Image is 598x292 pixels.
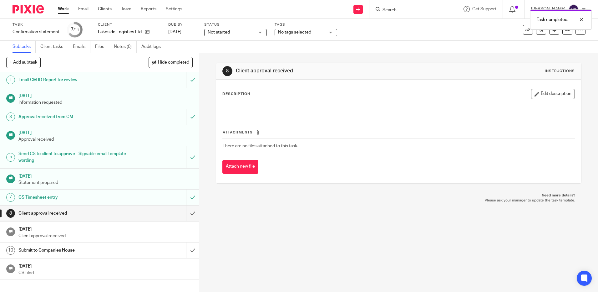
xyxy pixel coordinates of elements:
h1: [DATE] [18,225,193,232]
span: No tags selected [278,30,311,34]
p: Need more details? [222,193,575,198]
h1: [DATE] [18,262,193,269]
a: Team [121,6,131,12]
a: Work [58,6,69,12]
span: Not started [208,30,230,34]
span: [DATE] [168,30,181,34]
p: Statement prepared [18,180,193,186]
a: Client tasks [40,41,68,53]
button: Attach new file [222,160,258,174]
h1: Submit to Companies House [18,246,126,255]
a: Emails [73,41,90,53]
a: Clients [98,6,112,12]
label: Due by [168,22,196,27]
h1: Client approval received [236,68,412,74]
p: Information requested [18,99,193,106]
p: Description [222,91,250,96]
label: Status [204,22,267,27]
p: Lakeside Logistics Ltd [98,29,142,35]
h1: Send CS to client to approve - Signable email template wording [18,149,126,165]
h1: Approval received from CM [18,112,126,122]
label: Task [13,22,59,27]
small: /11 [73,28,79,32]
img: Pixie [13,5,44,13]
a: Files [95,41,109,53]
button: Edit description [531,89,575,99]
span: There are no files attached to this task. [223,144,298,148]
h1: [DATE] [18,172,193,180]
h1: Email CM ID Report for review [18,75,126,85]
div: Instructions [545,69,575,74]
p: CS filed [18,270,193,276]
div: 8 [6,209,15,218]
div: 10 [6,246,15,255]
div: 7 [6,193,15,202]
label: Client [98,22,160,27]
h1: Client approval received [18,209,126,218]
a: Email [78,6,89,12]
h1: CS Timesheet entry [18,193,126,202]
button: + Add subtask [6,57,41,68]
h1: [DATE] [18,128,193,136]
div: 5 [6,153,15,162]
div: 7 [71,26,79,33]
div: 8 [222,66,232,76]
a: Reports [141,6,156,12]
p: Task completed. [537,17,568,23]
label: Tags [275,22,337,27]
button: Hide completed [149,57,193,68]
a: Subtasks [13,41,36,53]
p: Client approval received [18,233,193,239]
p: Please ask your manager to update the task template. [222,198,575,203]
img: svg%3E [569,4,579,14]
div: 3 [6,112,15,121]
div: 1 [6,76,15,84]
a: Audit logs [141,41,165,53]
a: Settings [166,6,182,12]
div: Confirmation statement [13,29,59,35]
h1: [DATE] [18,91,193,99]
span: Attachments [223,131,253,134]
span: Hide completed [158,60,189,65]
a: Notes (0) [114,41,137,53]
p: Approval received [18,136,193,143]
